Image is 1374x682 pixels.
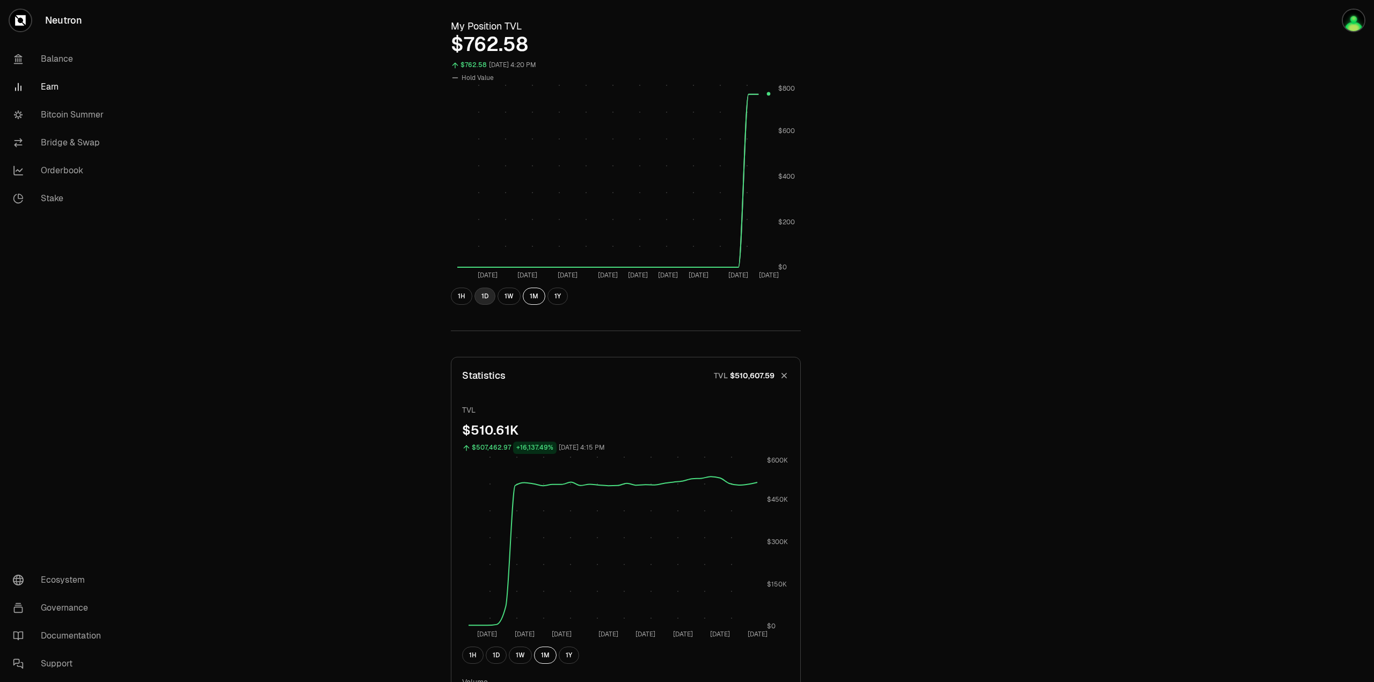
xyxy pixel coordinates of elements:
button: 1W [509,647,532,664]
span: Hold Value [462,74,494,82]
div: $762.58 [461,59,487,71]
tspan: $450K [767,495,788,504]
tspan: [DATE] [628,271,648,280]
a: Support [4,650,116,678]
h3: My Position TVL [451,19,801,34]
a: Bitcoin Summer [4,101,116,129]
a: Orderbook [4,157,116,185]
button: 1H [451,288,472,305]
tspan: $600K [767,456,788,465]
div: $762.58 [451,34,801,55]
tspan: [DATE] [558,271,578,280]
div: +16,137.49% [513,442,557,454]
tspan: $200 [778,218,795,226]
button: 1D [486,647,507,664]
button: 1Y [559,647,579,664]
tspan: $300K [767,538,788,546]
tspan: [DATE] [658,271,678,280]
a: Balance [4,45,116,73]
tspan: $600 [778,127,795,135]
tspan: [DATE] [673,630,693,639]
button: 1Y [547,288,568,305]
tspan: [DATE] [515,630,535,639]
a: Documentation [4,622,116,650]
button: 1M [534,647,557,664]
button: 1M [523,288,545,305]
a: Governance [4,594,116,622]
tspan: [DATE] [552,630,572,639]
tspan: $150K [767,580,787,589]
tspan: [DATE] [598,630,618,639]
a: Bridge & Swap [4,129,116,157]
button: 1H [462,647,484,664]
div: $507,462.97 [472,442,511,454]
div: [DATE] 4:20 PM [489,59,536,71]
tspan: [DATE] [598,271,618,280]
tspan: [DATE] [635,630,655,639]
tspan: $800 [778,84,795,93]
tspan: [DATE] [477,630,497,639]
tspan: [DATE] [689,271,708,280]
a: Earn [4,73,116,101]
p: TVL [714,370,728,381]
tspan: [DATE] [517,271,537,280]
div: [DATE] 4:15 PM [559,442,605,454]
tspan: $400 [778,172,795,181]
img: Neutron [1343,10,1364,31]
p: TVL [462,405,790,415]
a: Stake [4,185,116,212]
tspan: [DATE] [710,630,730,639]
a: Ecosystem [4,566,116,594]
button: 1D [474,288,495,305]
div: $510.61K [462,422,790,439]
tspan: [DATE] [478,271,498,280]
tspan: [DATE] [728,271,748,280]
tspan: [DATE] [759,271,779,280]
button: 1W [498,288,521,305]
tspan: [DATE] [748,630,768,639]
button: StatisticsTVL$510,607.59 [451,357,800,394]
p: Statistics [462,368,506,383]
tspan: $0 [767,622,776,630]
span: $510,607.59 [730,370,774,381]
tspan: $0 [778,263,787,272]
